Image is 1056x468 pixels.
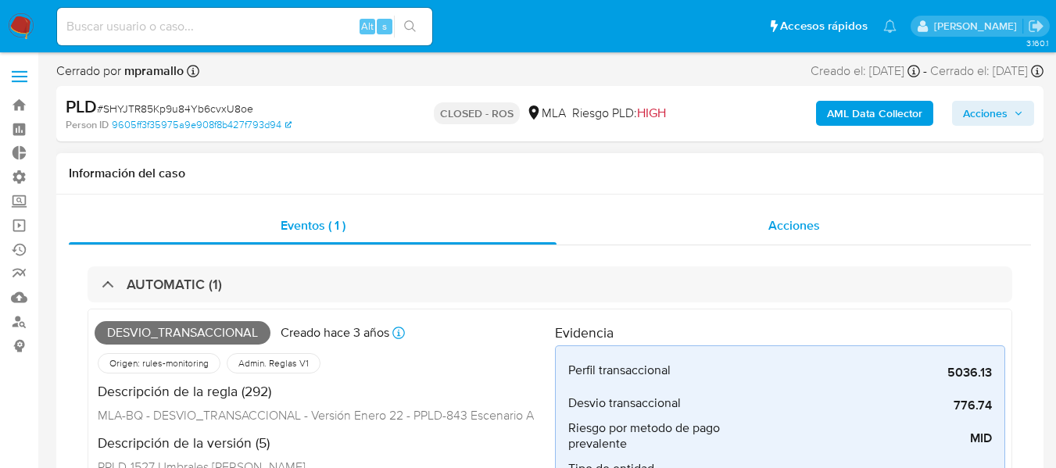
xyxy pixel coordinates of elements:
p: Creado hace 3 años [281,324,389,341]
p: zoe.breuer@mercadolibre.com [934,19,1022,34]
button: search-icon [394,16,426,38]
span: Admin. Reglas V1 [237,357,310,370]
div: AUTOMATIC (1) [88,266,1012,302]
div: Cerrado el: [DATE] [930,63,1043,80]
a: 9605ff3f35975a9e908f8b427f793d94 [112,118,292,132]
b: mpramallo [121,62,184,80]
button: Acciones [952,101,1034,126]
h1: Información del caso [69,166,1031,181]
span: Acciones [963,101,1008,126]
span: Riesgo PLD: [572,105,666,122]
p: CLOSED - ROS [434,102,520,124]
h4: Descripción de la regla (292) [98,383,534,400]
div: Creado el: [DATE] [811,63,920,80]
h4: Descripción de la versión (5) [98,434,534,452]
div: MLA [526,105,566,122]
b: AML Data Collector [827,101,922,126]
span: Eventos ( 1 ) [281,216,345,234]
span: Accesos rápidos [780,18,868,34]
b: Person ID [66,118,109,132]
span: Cerrado por [56,63,184,80]
span: DESVIO_TRANSACCIONAL [95,321,270,345]
a: Salir [1028,18,1044,34]
span: HIGH [637,104,666,122]
h3: AUTOMATIC (1) [127,276,222,293]
span: s [382,19,387,34]
span: MLA-BQ - DESVIO_TRANSACCIONAL - Versión Enero 22 - PPLD-843 Escenario A [98,406,534,423]
span: - [923,63,927,80]
span: Origen: rules-monitoring [108,357,210,370]
span: # SHYJTR85Kp9u84Yb6cvxU8oe [97,101,253,116]
input: Buscar usuario o caso... [57,16,432,37]
span: Acciones [768,216,820,234]
button: AML Data Collector [816,101,933,126]
a: Notificaciones [883,20,897,33]
span: Alt [361,19,374,34]
b: PLD [66,94,97,119]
